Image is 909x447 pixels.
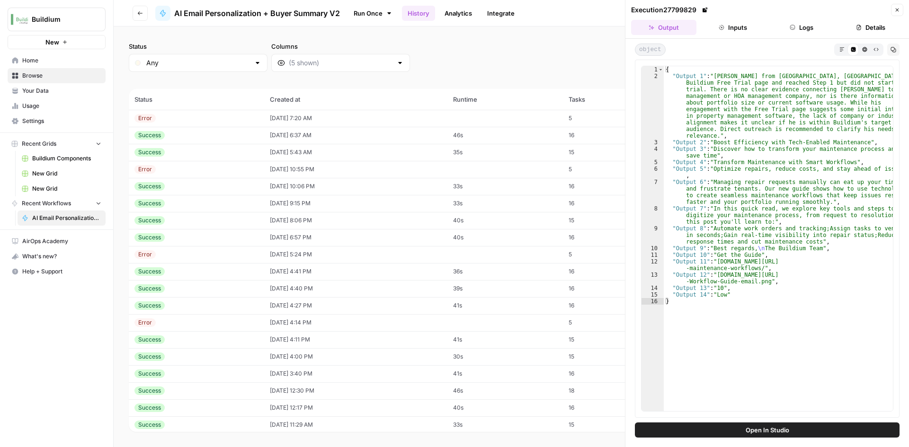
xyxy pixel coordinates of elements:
[642,245,664,252] div: 10
[22,140,56,148] span: Recent Grids
[129,42,267,51] label: Status
[8,8,106,31] button: Workspace: Buildium
[642,66,664,73] div: 1
[134,386,165,395] div: Success
[635,422,900,438] button: Open In Studio
[447,348,563,365] td: 30s
[134,233,165,242] div: Success
[264,89,447,110] th: Created at
[264,399,447,416] td: [DATE] 12:17 PM
[32,15,89,24] span: Buildium
[447,229,563,246] td: 40s
[563,365,654,382] td: 16
[447,89,563,110] th: Runtime
[642,225,664,245] div: 9
[447,331,563,348] td: 41s
[134,403,165,412] div: Success
[129,72,894,89] span: (126 records)
[264,246,447,263] td: [DATE] 5:24 PM
[8,114,106,129] a: Settings
[563,348,654,365] td: 15
[447,416,563,433] td: 33s
[264,314,447,331] td: [DATE] 4:14 PM
[264,280,447,297] td: [DATE] 4:40 PM
[134,318,156,327] div: Error
[264,416,447,433] td: [DATE] 11:29 AM
[289,58,392,68] input: (5 shown)
[8,249,105,263] div: What's new?
[563,416,654,433] td: 15
[8,83,106,98] a: Your Data
[563,263,654,280] td: 16
[264,144,447,161] td: [DATE] 5:43 AM
[134,165,156,174] div: Error
[8,196,106,210] button: Recent Workflows
[134,199,165,208] div: Success
[631,5,710,15] div: Execution 27799829
[447,127,563,144] td: 46s
[642,285,664,291] div: 14
[22,56,101,65] span: Home
[22,267,101,276] span: Help + Support
[22,199,71,208] span: Recent Workflows
[271,42,410,51] label: Columns
[134,114,156,123] div: Error
[264,178,447,195] td: [DATE] 10:06 PM
[563,229,654,246] td: 16
[642,73,664,139] div: 2
[264,127,447,144] td: [DATE] 6:37 AM
[563,331,654,348] td: 15
[45,37,59,47] span: New
[134,352,165,361] div: Success
[402,6,435,21] a: History
[134,182,165,191] div: Success
[447,399,563,416] td: 40s
[264,161,447,178] td: [DATE] 10:55 PM
[658,66,663,73] span: Toggle code folding, rows 1 through 16
[134,131,165,140] div: Success
[563,89,654,110] th: Tasks
[174,8,340,19] span: AI Email Personalization + Buyer Summary V2
[8,264,106,279] button: Help + Support
[447,263,563,280] td: 36s
[642,272,664,285] div: 13
[22,117,101,125] span: Settings
[18,181,106,196] a: New Grid
[642,205,664,225] div: 8
[22,237,101,245] span: AirOps Academy
[563,195,654,212] td: 16
[746,425,789,435] span: Open In Studio
[32,154,101,163] span: Buildium Components
[155,6,340,21] a: AI Email Personalization + Buyer Summary V2
[264,382,447,399] td: [DATE] 12:30 PM
[563,178,654,195] td: 16
[134,250,156,259] div: Error
[642,139,664,146] div: 3
[447,297,563,314] td: 41s
[134,421,165,429] div: Success
[32,214,101,222] span: AI Email Personalization + Buyer Summary V2
[22,87,101,95] span: Your Data
[134,216,165,225] div: Success
[642,298,664,305] div: 16
[838,20,903,35] button: Details
[769,20,835,35] button: Logs
[264,348,447,365] td: [DATE] 4:00 PM
[447,195,563,212] td: 33s
[447,178,563,195] td: 33s
[32,169,101,178] span: New Grid
[635,44,666,56] span: object
[563,144,654,161] td: 15
[264,110,447,127] td: [DATE] 7:20 AM
[8,249,106,264] button: What's new?
[563,280,654,297] td: 16
[11,11,28,28] img: Buildium Logo
[563,399,654,416] td: 16
[134,267,165,276] div: Success
[264,365,447,382] td: [DATE] 3:40 PM
[700,20,766,35] button: Inputs
[481,6,520,21] a: Integrate
[563,110,654,127] td: 5
[22,71,101,80] span: Browse
[8,137,106,151] button: Recent Grids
